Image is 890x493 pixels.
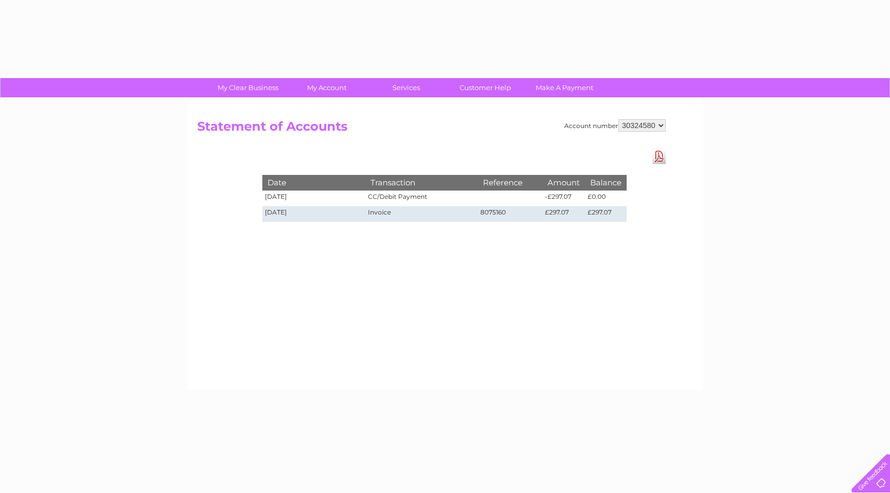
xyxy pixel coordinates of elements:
h2: Statement of Accounts [197,119,666,139]
td: £0.00 [585,191,627,206]
a: Services [363,78,449,97]
a: Download Pdf [653,149,666,164]
a: My Clear Business [205,78,291,97]
th: Transaction [365,175,478,190]
a: My Account [284,78,370,97]
td: -£297.07 [542,191,585,206]
th: Date [262,175,365,190]
td: 8075160 [478,206,542,222]
th: Reference [478,175,542,190]
td: £297.07 [585,206,627,222]
td: Invoice [365,206,478,222]
div: Account number [564,119,666,132]
td: [DATE] [262,191,365,206]
td: £297.07 [542,206,585,222]
td: CC/Debit Payment [365,191,478,206]
a: Customer Help [442,78,528,97]
th: Balance [585,175,627,190]
th: Amount [542,175,585,190]
a: Make A Payment [522,78,607,97]
td: [DATE] [262,206,365,222]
